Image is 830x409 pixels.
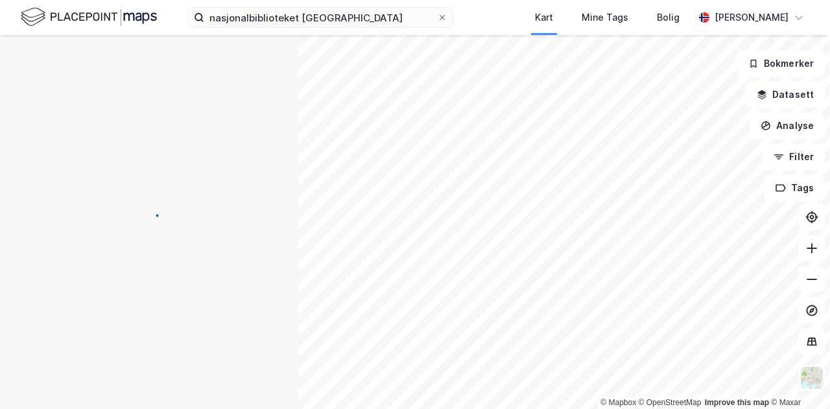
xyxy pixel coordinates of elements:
[765,347,830,409] iframe: Chat Widget
[582,10,628,25] div: Mine Tags
[705,398,769,407] a: Improve this map
[600,398,636,407] a: Mapbox
[750,113,825,139] button: Analyse
[21,6,157,29] img: logo.f888ab2527a4732fd821a326f86c7f29.svg
[737,51,825,76] button: Bokmerker
[765,347,830,409] div: Kontrollprogram for chat
[715,10,788,25] div: [PERSON_NAME]
[139,204,160,225] img: spinner.a6d8c91a73a9ac5275cf975e30b51cfb.svg
[535,10,553,25] div: Kart
[639,398,702,407] a: OpenStreetMap
[765,175,825,201] button: Tags
[657,10,680,25] div: Bolig
[204,8,437,27] input: Søk på adresse, matrikkel, gårdeiere, leietakere eller personer
[763,144,825,170] button: Filter
[746,82,825,108] button: Datasett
